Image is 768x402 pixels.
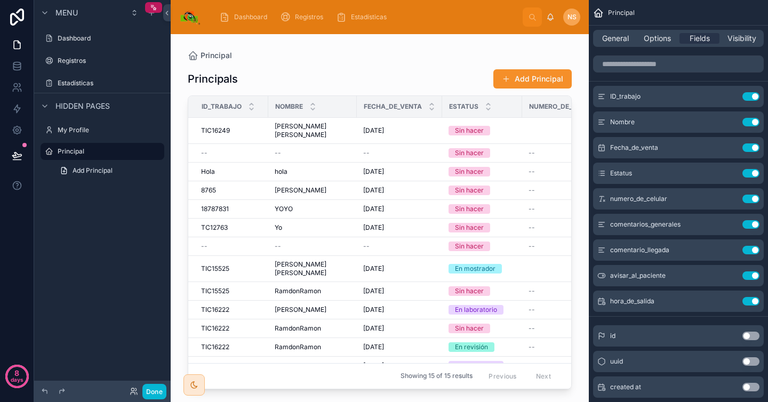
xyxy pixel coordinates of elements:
a: Estadísticas [333,7,394,27]
a: Registros [277,7,331,27]
span: Visibility [727,33,756,44]
a: Add Principal [53,162,164,179]
a: Estadísticas [41,75,164,92]
span: Showing 15 of 15 results [401,372,473,381]
span: Add Principal [73,166,113,175]
span: comentario_llegada [610,246,669,254]
span: Nombre [610,118,635,126]
span: NS [567,13,577,21]
a: Dashboard [216,7,275,27]
span: Estatus [610,169,632,178]
span: id [610,332,615,340]
span: avisar_al_paciente [610,271,666,280]
a: My Profile [41,122,164,139]
label: Dashboard [58,34,162,43]
a: Registros [41,52,164,69]
span: Estadísticas [351,13,387,21]
label: Principal [58,147,158,156]
span: ID_trabajo [202,102,242,111]
span: General [602,33,629,44]
span: created at [610,383,641,391]
button: Done [142,384,166,399]
span: ID_trabajo [610,92,641,101]
span: Estatus [449,102,478,111]
span: Dashboard [234,13,267,21]
span: Fecha_de_venta [610,143,658,152]
span: numero_de_celular [610,195,667,203]
a: Dashboard [41,30,164,47]
div: scrollable content [211,5,523,29]
span: Nombre [275,102,303,111]
a: Principal [41,143,164,160]
span: Registros [295,13,323,21]
label: My Profile [58,126,162,134]
label: Estadísticas [58,79,162,87]
span: Fields [690,33,710,44]
span: Principal [608,9,635,17]
span: Options [644,33,671,44]
img: App logo [179,9,202,26]
span: Numero_de_celular [529,102,602,111]
span: uuid [610,357,623,366]
span: hora_de_salida [610,297,654,305]
label: Registros [58,57,162,65]
p: 8 [14,368,19,379]
span: Hidden pages [55,101,110,111]
span: Fecha_de_venta [364,102,422,111]
span: comentarios_generales [610,220,681,229]
p: days [11,372,23,387]
span: Menu [55,7,78,18]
